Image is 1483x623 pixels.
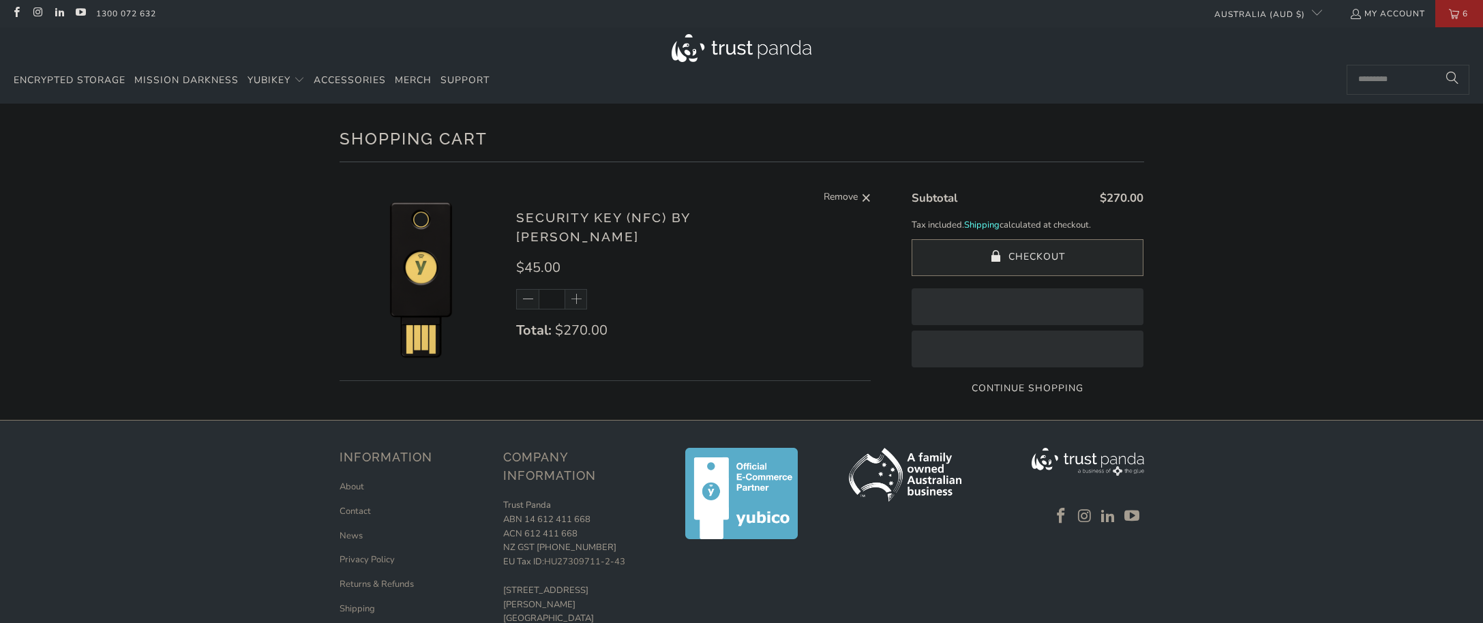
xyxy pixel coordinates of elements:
[1100,190,1143,206] span: $270.00
[340,578,414,590] a: Returns & Refunds
[672,34,811,62] img: Trust Panda Australia
[1122,508,1143,526] a: Trust Panda Australia on YouTube
[248,65,305,97] summary: YubiKey
[10,8,22,19] a: Trust Panda Australia on Facebook
[1098,508,1119,526] a: Trust Panda Australia on LinkedIn
[1051,508,1072,526] a: Trust Panda Australia on Facebook
[516,258,560,277] span: $45.00
[340,505,371,517] a: Contact
[14,65,490,97] nav: Translation missing: en.navigation.header.main_nav
[824,189,871,207] a: Remove
[1075,508,1095,526] a: Trust Panda Australia on Instagram
[1349,6,1425,21] a: My Account
[912,218,1143,232] p: Tax included. calculated at checkout.
[340,603,375,615] a: Shipping
[340,481,364,493] a: About
[516,210,690,245] a: Security Key (NFC) by [PERSON_NAME]
[314,74,386,87] span: Accessories
[964,218,1000,232] a: Shipping
[96,6,156,21] a: 1300 072 632
[134,65,239,97] a: Mission Darkness
[912,239,1143,276] button: Checkout
[134,74,239,87] span: Mission Darkness
[14,65,125,97] a: Encrypted Storage
[14,74,125,87] span: Encrypted Storage
[912,381,1143,396] a: Continue Shopping
[1435,65,1469,95] button: Search
[395,65,432,97] a: Merch
[395,74,432,87] span: Merch
[555,321,608,339] span: $270.00
[824,189,858,207] span: Remove
[440,74,490,87] span: Support
[248,74,290,87] span: YubiKey
[53,8,65,19] a: Trust Panda Australia on LinkedIn
[1347,65,1469,95] input: Search...
[912,190,957,206] span: Subtotal
[340,553,395,566] a: Privacy Policy
[340,124,1144,151] h1: Shopping Cart
[340,530,363,542] a: News
[544,556,625,568] a: HU27309711-2-43
[74,8,86,19] a: Trust Panda Australia on YouTube
[516,321,552,339] strong: Total:
[31,8,43,19] a: Trust Panda Australia on Instagram
[314,65,386,97] a: Accessories
[340,196,503,360] img: Security Key (NFC) by Yubico
[440,65,490,97] a: Support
